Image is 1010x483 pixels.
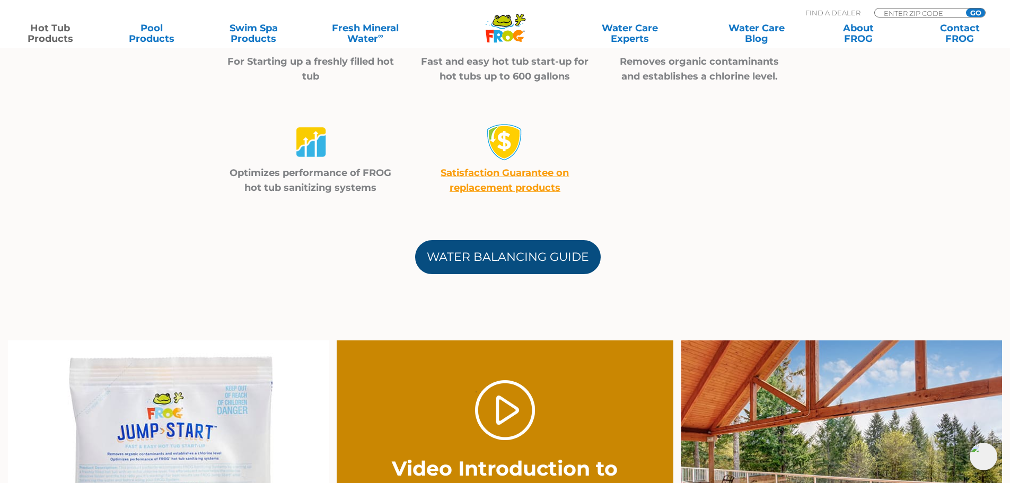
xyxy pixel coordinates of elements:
[883,8,954,17] input: Zip Code Form
[566,23,694,44] a: Water CareExperts
[421,54,589,84] p: Fast and easy hot tub start-up for hot tubs up to 600 gallons
[486,124,523,161] img: money-back1-small
[966,8,985,17] input: GO
[292,124,329,161] img: jumpstart-04
[475,380,535,440] a: Play Video
[920,23,999,44] a: ContactFROG
[616,54,784,84] p: Removes organic contaminants and establishes a chlorine level.
[214,23,293,44] a: Swim SpaProducts
[717,23,796,44] a: Water CareBlog
[227,165,395,195] p: Optimizes performance of FROG hot tub sanitizing systems
[11,23,90,44] a: Hot TubProducts
[112,23,191,44] a: PoolProducts
[441,167,569,194] a: Satisfaction Guarantee on replacement products
[227,54,395,84] p: For Starting up a freshly filled hot tub
[819,23,898,44] a: AboutFROG
[805,8,860,17] p: Find A Dealer
[315,23,415,44] a: Fresh MineralWater∞
[415,240,601,274] a: Water Balancing Guide
[378,31,383,40] sup: ∞
[970,443,997,470] img: openIcon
